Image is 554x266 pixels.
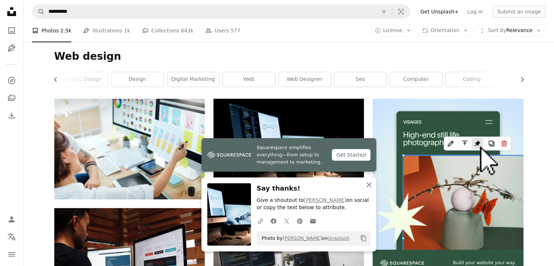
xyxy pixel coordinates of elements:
[4,247,19,262] button: Menu
[257,183,370,194] h3: Say thanks!
[418,25,472,36] button: Orientation
[515,72,523,87] button: scroll list to the right
[258,232,350,244] span: Photo by on
[111,72,164,87] a: design
[213,255,364,262] a: a person sitting at a desk with two computer monitors
[223,72,275,87] a: web
[207,149,251,160] img: file-1747939142011-51e5cc87e3c9
[56,72,108,87] a: graphic design
[4,73,19,88] a: Explore
[54,72,62,87] button: scroll list to the left
[257,197,370,211] p: Give a shoutout to on social or copy the text below to attribute.
[257,144,326,166] span: Squarespace simplifies everything—from setup to management to marketing.
[231,27,240,35] span: 577
[383,27,402,33] span: License
[392,5,410,19] button: Visual search
[54,99,205,199] img: Web Design. Close Up Of Designers Working On Web Project. People Sharing Ideas Working On Compute...
[373,99,523,249] img: file-1723602894256-972c108553a7image
[293,214,306,228] a: Share on Pinterest
[332,149,370,161] div: Get Started
[416,6,463,17] a: Get Unsplash+
[283,235,322,241] a: [PERSON_NAME]
[267,214,280,228] a: Share on Facebook
[488,27,506,33] span: Sort by
[54,50,523,63] h1: Web design
[304,197,346,203] a: [PERSON_NAME]
[32,4,410,19] form: Find visuals sitewide
[390,72,442,87] a: computer
[167,72,219,87] a: digital marketing
[376,5,392,19] button: Clear
[502,72,554,87] a: branding
[463,6,487,17] a: Log in
[4,91,19,105] a: Collections
[488,27,533,34] span: Relevance
[4,41,19,55] a: Illustrations
[370,25,415,36] button: License
[334,72,386,87] a: seo
[280,214,293,228] a: Share on Twitter
[32,5,45,19] button: Search Unsplash
[4,108,19,123] a: Download History
[54,255,205,261] a: man using Apple computer
[124,27,130,35] span: 1k
[306,214,319,228] a: Share over email
[380,260,424,266] img: file-1606177908946-d1eed1cbe4f5image
[205,19,240,42] a: Users 577
[493,6,545,17] button: Submit an image
[475,25,545,36] button: Sort byRelevance
[142,19,194,42] a: Collections 643k
[4,230,19,244] button: Language
[328,235,349,241] a: Unsplash
[431,27,459,33] span: Orientation
[54,145,205,152] a: Web Design. Close Up Of Designers Working On Web Project. People Sharing Ideas Working On Compute...
[83,19,130,42] a: Illustrations 1k
[4,212,19,227] a: Log in / Sign up
[4,4,19,20] a: Home — Unsplash
[453,260,515,266] span: Build your website your way.
[181,27,194,35] span: 643k
[279,72,331,87] a: web designer
[201,138,376,172] a: Squarespace simplifies everything—from setup to management to marketing.Get Started
[213,99,364,199] img: silver iMac turned on inside room
[446,72,498,87] a: coding
[4,23,19,38] a: Photos
[357,232,370,245] button: Copy to clipboard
